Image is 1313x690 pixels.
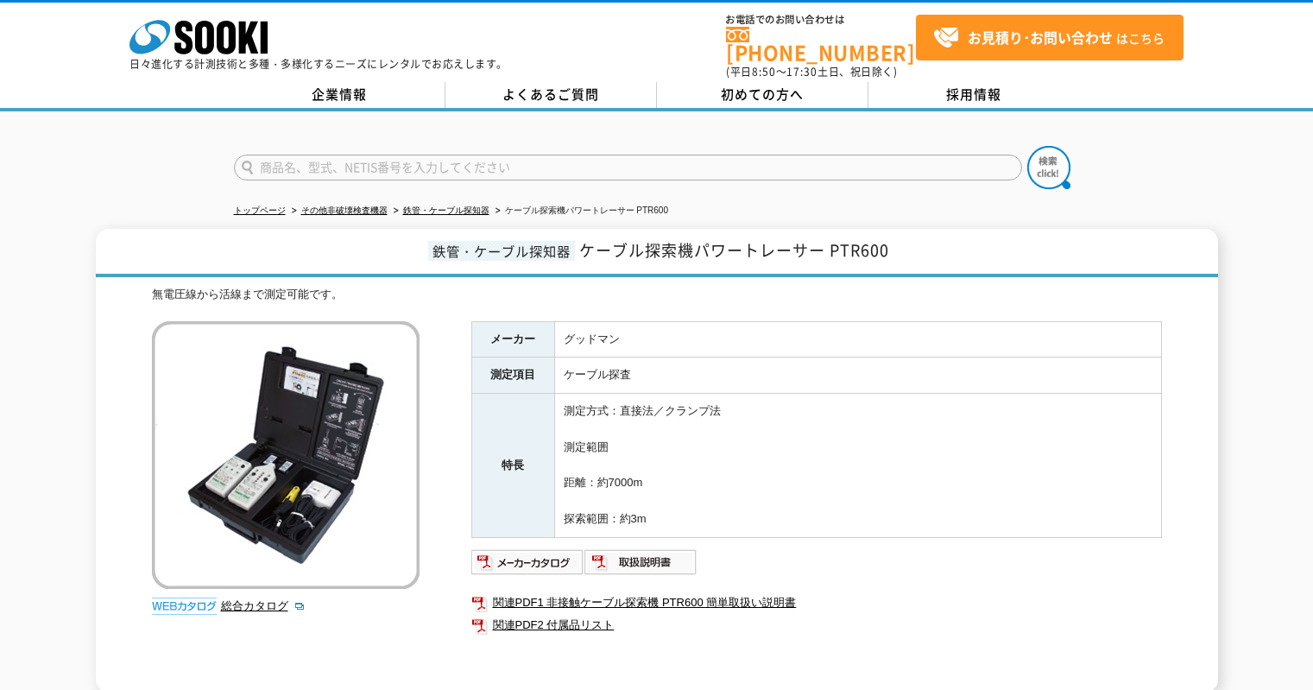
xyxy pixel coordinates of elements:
[403,206,489,215] a: 鉄管・ケーブル探知器
[554,358,1161,394] td: ケーブル探査
[916,15,1184,60] a: お見積り･お問い合わせはこちら
[152,321,420,589] img: ケーブル探索機パワートレーサー PTR600
[471,592,1162,614] a: 関連PDF1 非接触ケーブル探索機 PTR600 簡単取扱い説明書
[234,206,286,215] a: トップページ
[234,155,1022,180] input: 商品名、型式、NETIS番号を入力してください
[129,59,508,69] p: 日々進化する計測技術と多種・多様化するニーズにレンタルでお応えします。
[471,560,584,573] a: メーカーカタログ
[554,321,1161,358] td: グッドマン
[221,599,306,612] a: 総合カタログ
[234,82,445,108] a: 企業情報
[968,27,1113,47] strong: お見積り･お問い合わせ
[933,25,1165,51] span: はこちら
[657,82,868,108] a: 初めての方へ
[579,238,889,262] span: ケーブル探索機パワートレーサー PTR600
[301,206,388,215] a: その他非破壊検査機器
[471,394,554,538] th: 特長
[152,598,217,615] img: webカタログ
[584,548,698,576] img: 取扱説明書
[471,321,554,358] th: メーカー
[786,64,817,79] span: 17:30
[554,394,1161,538] td: 測定方式：直接法／クランプ法 測定範囲 距離：約7000m 探索範囲：約3m
[868,82,1080,108] a: 採用情報
[1027,146,1070,189] img: btn_search.png
[471,358,554,394] th: 測定項目
[721,85,804,104] span: 初めての方へ
[726,27,916,62] a: [PHONE_NUMBER]
[584,560,698,573] a: 取扱説明書
[492,202,668,220] li: ケーブル探索機パワートレーサー PTR600
[428,241,575,261] span: 鉄管・ケーブル探知器
[726,15,916,25] span: お電話でのお問い合わせは
[726,64,897,79] span: (平日 ～ 土日、祝日除く)
[471,548,584,576] img: メーカーカタログ
[445,82,657,108] a: よくあるご質問
[752,64,776,79] span: 8:50
[152,286,1162,304] div: 無電圧線から活線まで測定可能です。
[471,614,1162,636] a: 関連PDF2 付属品リスト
